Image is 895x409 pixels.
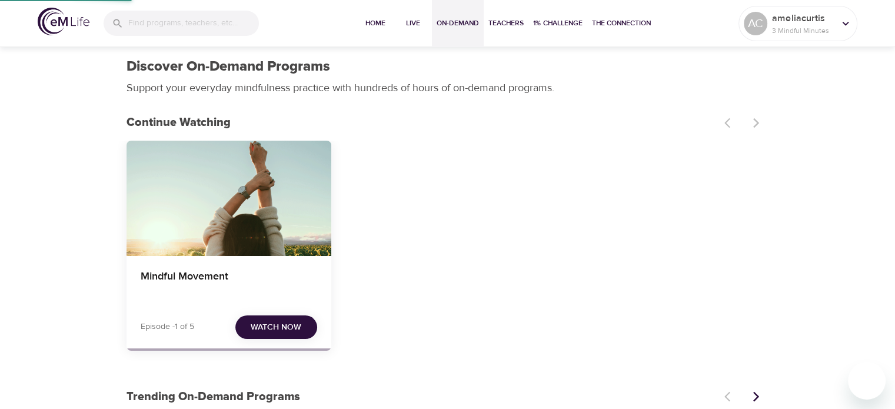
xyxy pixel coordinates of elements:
h3: Continue Watching [127,116,717,129]
span: 1% Challenge [533,17,583,29]
p: Trending On-Demand Programs [127,388,717,405]
span: Live [399,17,427,29]
span: Watch Now [251,320,301,335]
iframe: Button to launch messaging window [848,362,886,400]
h4: Mindful Movement [141,270,317,298]
h1: Discover On-Demand Programs [127,58,330,75]
input: Find programs, teachers, etc... [128,11,259,36]
img: logo [38,8,89,35]
p: Support your everyday mindfulness practice with hundreds of hours of on-demand programs. [127,80,568,96]
span: Teachers [488,17,524,29]
p: 3 Mindful Minutes [772,25,834,36]
p: Episode -1 of 5 [141,321,194,333]
p: ameliacurtis [772,11,834,25]
span: The Connection [592,17,651,29]
button: Watch Now [235,315,317,340]
button: Mindful Movement [127,141,331,256]
span: On-Demand [437,17,479,29]
span: Home [361,17,390,29]
div: AC [744,12,767,35]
